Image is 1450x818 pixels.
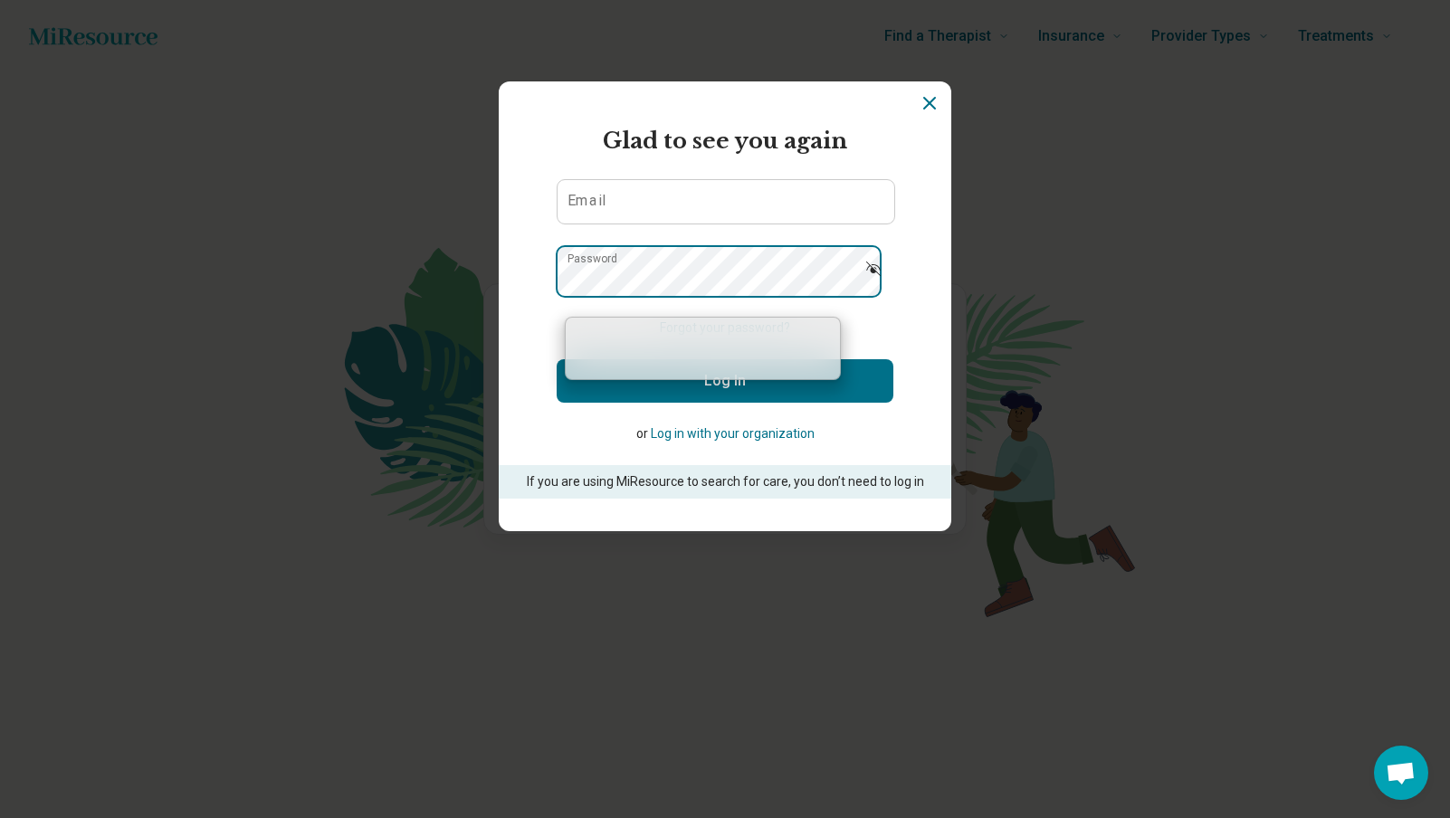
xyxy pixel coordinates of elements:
[557,125,893,157] h2: Glad to see you again
[660,319,790,338] button: Forgot your password?
[919,92,940,114] button: Dismiss
[557,424,893,443] p: or
[854,246,893,290] button: Show password
[651,424,815,443] button: Log in with your organization
[499,81,951,531] section: Login Dialog
[557,359,893,403] button: Log In
[524,472,926,491] p: If you are using MiResource to search for care, you don’t need to log in
[568,253,617,264] label: Password
[568,194,606,208] label: Email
